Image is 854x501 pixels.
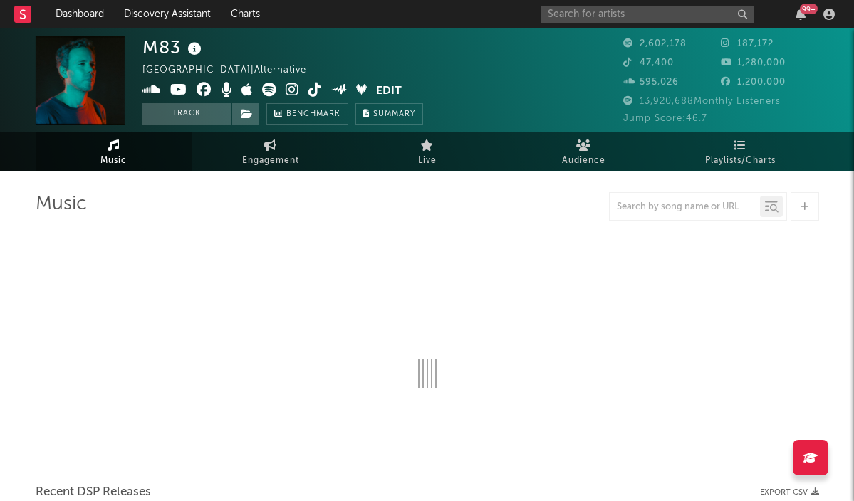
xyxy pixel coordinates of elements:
a: Playlists/Charts [662,132,819,171]
span: Summary [373,110,415,118]
span: 1,280,000 [721,58,786,68]
span: 187,172 [721,39,774,48]
span: Audience [562,152,605,169]
input: Search by song name or URL [610,201,760,213]
a: Live [349,132,506,171]
span: Benchmark [286,106,340,123]
a: Audience [506,132,662,171]
div: 99 + [800,4,818,14]
div: [GEOGRAPHIC_DATA] | Alternative [142,62,323,79]
button: 99+ [796,9,806,20]
span: 13,920,688 Monthly Listeners [623,97,781,106]
button: Summary [355,103,423,125]
button: Edit [376,83,402,100]
span: Jump Score: 46.7 [623,114,707,123]
a: Engagement [192,132,349,171]
button: Export CSV [760,488,819,497]
a: Benchmark [266,103,348,125]
div: M83 [142,36,205,59]
button: Track [142,103,231,125]
span: 595,026 [623,78,679,87]
span: Music [100,152,127,169]
span: Recent DSP Releases [36,484,151,501]
span: Engagement [242,152,299,169]
span: 1,200,000 [721,78,786,87]
span: 47,400 [623,58,674,68]
span: Live [418,152,437,169]
span: Playlists/Charts [705,152,776,169]
a: Music [36,132,192,171]
input: Search for artists [541,6,754,23]
span: 2,602,178 [623,39,687,48]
